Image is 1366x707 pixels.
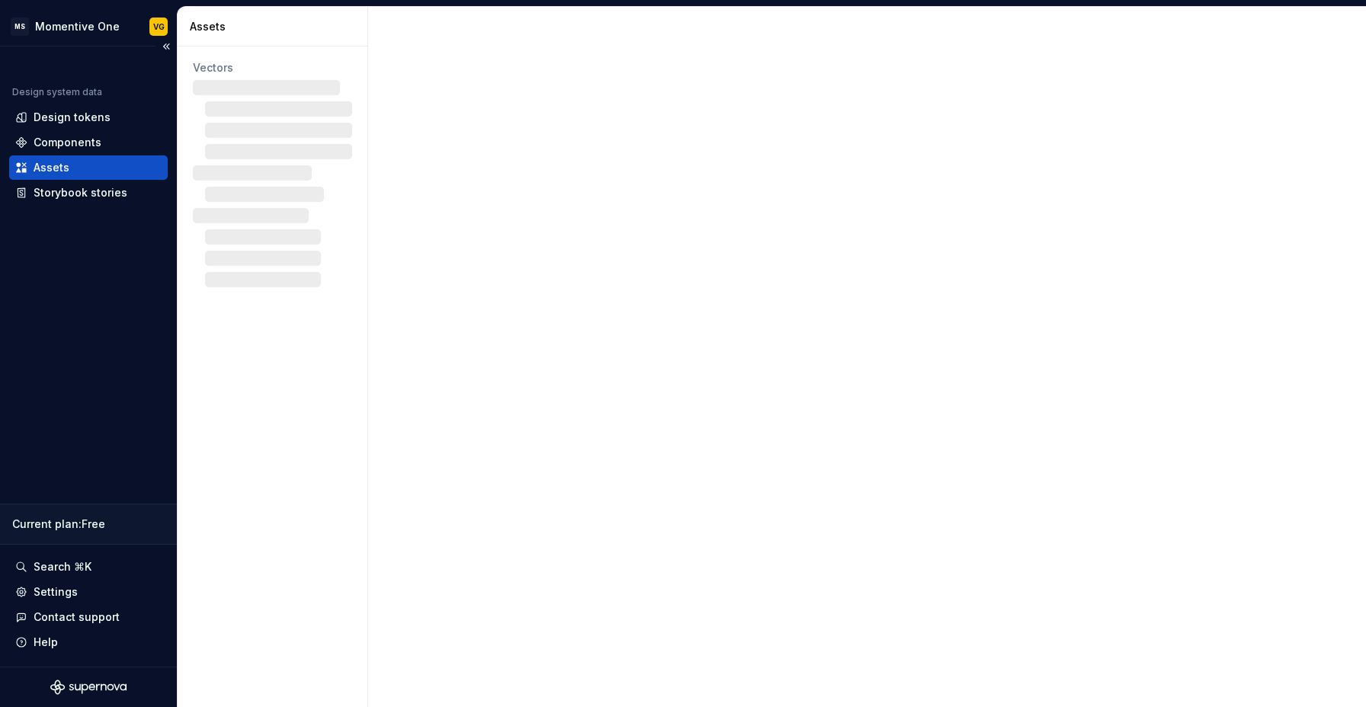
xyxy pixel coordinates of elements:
[50,680,127,695] svg: Supernova Logo
[34,559,91,574] div: Search ⌘K
[34,609,120,625] div: Contact support
[34,160,69,175] div: Assets
[193,60,352,75] div: Vectors
[156,36,177,57] button: Collapse sidebar
[34,185,127,200] div: Storybook stories
[11,18,29,36] div: MS
[9,605,168,629] button: Contact support
[12,86,102,98] div: Design system data
[9,130,168,155] a: Components
[9,155,168,180] a: Assets
[34,110,111,125] div: Design tokens
[34,635,58,650] div: Help
[12,517,165,532] div: Current plan : Free
[34,135,101,150] div: Components
[9,105,168,130] a: Design tokens
[35,19,120,34] div: Momentive One
[9,181,168,205] a: Storybook stories
[9,555,168,579] button: Search ⌘K
[153,21,165,33] div: VG
[34,584,78,600] div: Settings
[9,630,168,654] button: Help
[3,10,174,43] button: MSMomentive OneVG
[9,580,168,604] a: Settings
[190,19,361,34] div: Assets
